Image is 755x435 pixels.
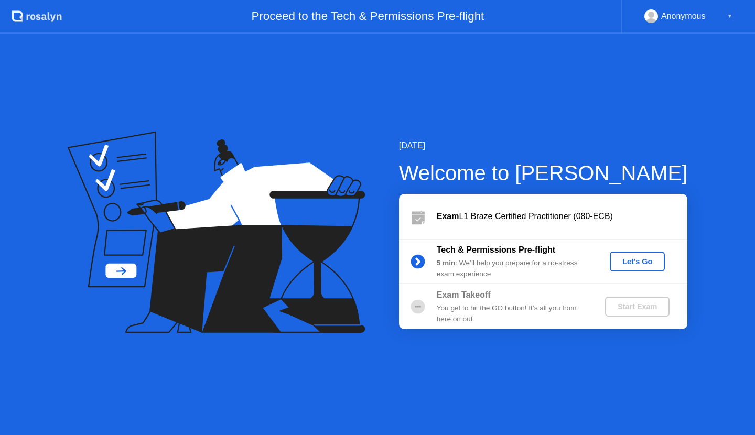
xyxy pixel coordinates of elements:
button: Start Exam [605,297,670,317]
div: Welcome to [PERSON_NAME] [399,157,688,189]
div: : We’ll help you prepare for a no-stress exam experience [437,258,588,279]
div: Start Exam [609,302,665,311]
b: Tech & Permissions Pre-flight [437,245,555,254]
div: Anonymous [661,9,706,23]
div: Let's Go [614,257,661,266]
div: L1 Braze Certified Practitioner (080-ECB) [437,210,687,223]
b: 5 min [437,259,456,267]
div: ▼ [727,9,732,23]
div: [DATE] [399,139,688,152]
b: Exam Takeoff [437,290,491,299]
div: You get to hit the GO button! It’s all you from here on out [437,303,588,324]
button: Let's Go [610,252,665,271]
b: Exam [437,212,459,221]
